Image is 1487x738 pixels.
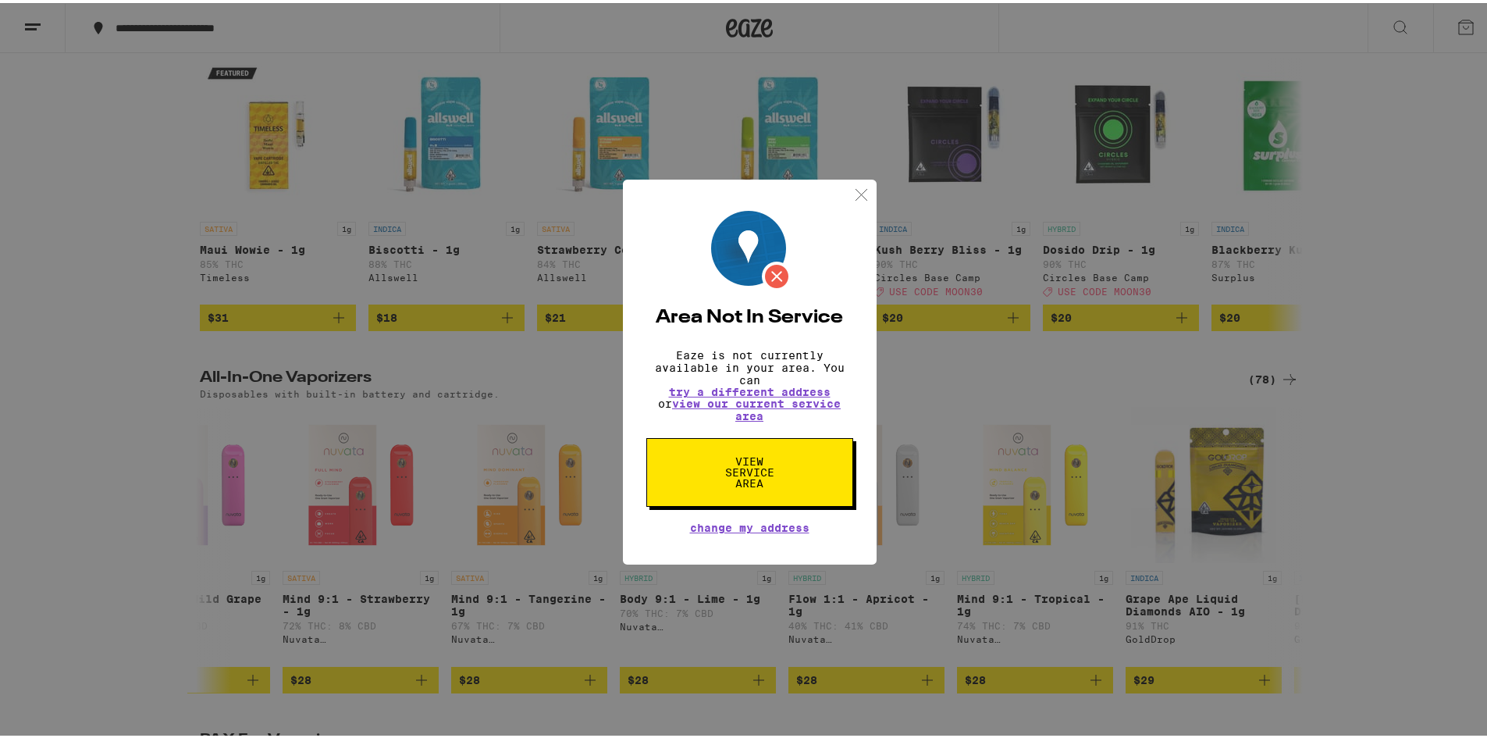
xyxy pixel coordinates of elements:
[9,11,112,23] span: Hi. Need any help?
[646,346,853,419] p: Eaze is not currently available in your area. You can or
[852,182,871,201] img: close.svg
[646,305,853,324] h2: Area Not In Service
[669,383,831,394] button: try a different address
[690,519,809,530] button: Change My Address
[711,208,792,288] img: Location
[646,435,853,504] button: View Service Area
[646,452,853,465] a: View Service Area
[710,453,790,486] span: View Service Area
[672,394,841,419] a: view our current service area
